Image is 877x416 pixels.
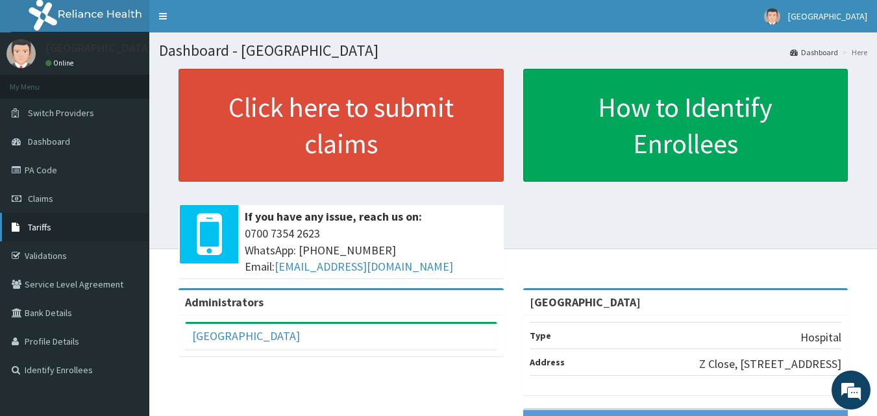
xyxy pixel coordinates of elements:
[800,329,841,346] p: Hospital
[764,8,780,25] img: User Image
[530,295,641,310] strong: [GEOGRAPHIC_DATA]
[45,58,77,67] a: Online
[245,225,497,275] span: 0700 7354 2623 WhatsApp: [PHONE_NUMBER] Email:
[28,136,70,147] span: Dashboard
[179,69,504,182] a: Click here to submit claims
[699,356,841,373] p: Z Close, [STREET_ADDRESS]
[530,356,565,368] b: Address
[245,209,422,224] b: If you have any issue, reach us on:
[28,221,51,233] span: Tariffs
[275,259,453,274] a: [EMAIL_ADDRESS][DOMAIN_NAME]
[45,42,153,54] p: [GEOGRAPHIC_DATA]
[192,328,300,343] a: [GEOGRAPHIC_DATA]
[790,47,838,58] a: Dashboard
[530,330,551,341] b: Type
[28,107,94,119] span: Switch Providers
[523,69,848,182] a: How to Identify Enrollees
[159,42,867,59] h1: Dashboard - [GEOGRAPHIC_DATA]
[185,295,264,310] b: Administrators
[6,39,36,68] img: User Image
[839,47,867,58] li: Here
[28,193,53,204] span: Claims
[788,10,867,22] span: [GEOGRAPHIC_DATA]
